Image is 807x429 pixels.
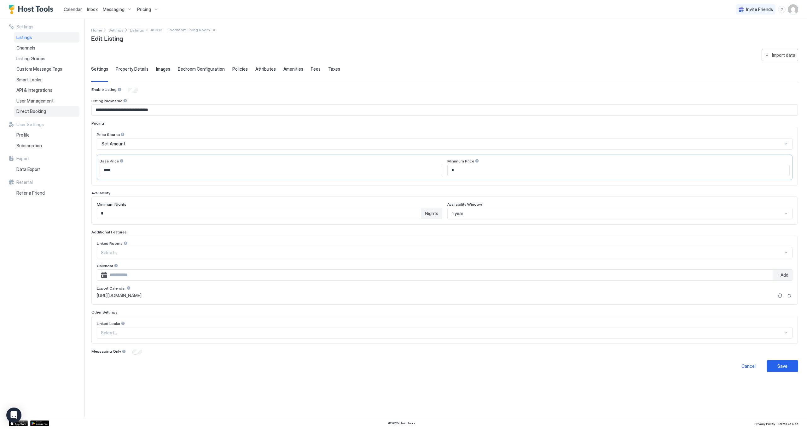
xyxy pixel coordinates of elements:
input: Input Field [448,165,790,176]
span: Export Calendar [97,286,126,291]
span: Listings [130,28,144,32]
a: Host Tools Logo [9,5,56,14]
button: Cancel [733,360,764,372]
a: API & Integrations [14,85,79,96]
div: Cancel [741,363,756,369]
input: Input Field [97,208,421,219]
span: Messaging [103,7,125,12]
span: Profile [16,132,30,138]
span: Refer a Friend [16,190,45,196]
span: Direct Booking [16,109,46,114]
button: Copy [786,292,792,299]
span: Images [156,66,170,72]
a: Subscription [14,140,79,151]
a: Profile [14,130,79,140]
span: Smart Locks [16,77,41,83]
span: Data Export [16,167,41,172]
span: API & Integrations [16,87,52,93]
span: Referral [16,179,33,185]
span: Invite Friends [746,7,773,12]
span: Attributes [255,66,276,72]
span: Minimum Price [447,159,474,163]
a: Data Export [14,164,79,175]
a: Refer a Friend [14,188,79,198]
span: Listing Nickname [91,98,122,103]
span: Custom Message Tags [16,66,62,72]
a: Listing Groups [14,53,79,64]
span: Listing Groups [16,56,45,62]
span: Property Details [116,66,148,72]
a: Smart Locks [14,74,79,85]
a: Home [91,26,102,33]
span: Availability Window [447,202,482,207]
a: Custom Message Tags [14,64,79,74]
a: Settings [108,26,124,33]
span: Pricing [137,7,151,12]
span: Breadcrumb [150,27,215,32]
a: Google Play Store [30,420,49,426]
a: Privacy Policy [754,420,775,426]
div: User profile [788,4,798,15]
a: Listings [14,32,79,43]
span: Calendar [97,263,113,268]
a: Direct Booking [14,106,79,117]
span: Messaging Only [91,349,121,354]
a: Terms Of Use [778,420,798,426]
span: Inbox [87,7,98,12]
div: Open Intercom Messenger [6,408,21,423]
span: User Management [16,98,54,104]
div: Import data [772,52,795,58]
span: Settings [16,24,33,30]
span: Linked Rooms [97,241,123,246]
a: Listings [130,26,144,33]
span: Minimum Nights [97,202,126,207]
span: Terms Of Use [778,422,798,426]
span: Base Price [100,159,119,163]
span: Set Amount [102,141,125,147]
span: Taxes [328,66,340,72]
input: Input Field [100,165,442,176]
a: [URL][DOMAIN_NAME] [97,293,774,298]
span: Availability [91,191,110,195]
a: Channels [14,43,79,53]
span: Nights [425,211,438,216]
span: Subscription [16,143,42,149]
span: Channels [16,45,35,51]
div: Breadcrumb [130,26,144,33]
span: Linked Locks [97,321,120,326]
span: Edit Listing [91,33,123,43]
button: Save [767,360,798,372]
span: 1 year [452,211,463,216]
div: Breadcrumb [91,26,102,33]
input: Input Field [107,270,773,280]
span: Fees [311,66,321,72]
div: menu [778,6,786,13]
span: Price Source [97,132,120,137]
a: App Store [9,420,28,426]
span: Enable Listing [91,87,117,92]
span: Privacy Policy [754,422,775,426]
div: Breadcrumb [108,26,124,33]
span: Calendar [64,7,82,12]
span: Amenities [283,66,303,72]
span: Home [91,28,102,32]
span: + Add [777,272,788,278]
span: User Settings [16,122,44,127]
span: Bedroom Configuration [178,66,225,72]
button: Refresh [776,292,784,299]
span: [URL][DOMAIN_NAME] [97,293,142,298]
a: Inbox [87,6,98,13]
span: Settings [108,28,124,32]
span: Settings [91,66,108,72]
span: Policies [232,66,248,72]
input: Input Field [92,105,798,115]
div: Save [777,363,787,369]
button: Import data [762,49,798,61]
a: User Management [14,96,79,106]
a: Calendar [64,6,82,13]
span: © 2025 Host Tools [388,421,415,425]
span: Listings [16,35,32,40]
